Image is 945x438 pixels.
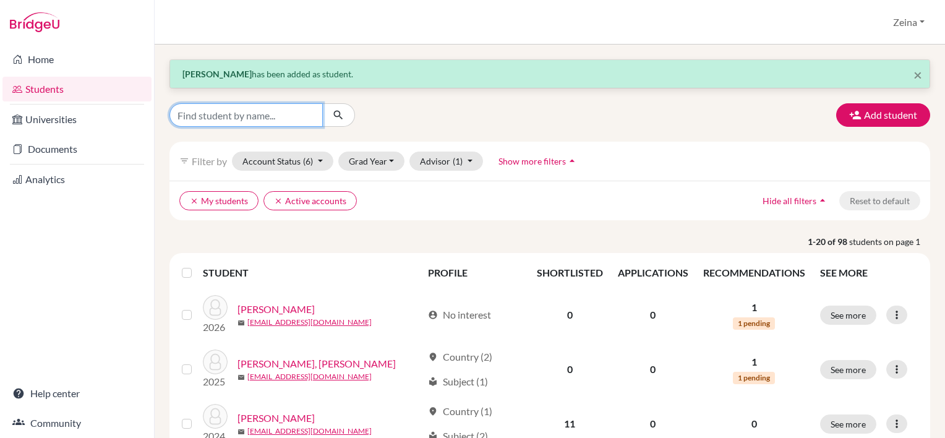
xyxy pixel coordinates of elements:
[813,258,925,288] th: SEE MORE
[179,156,189,166] i: filter_list
[696,258,813,288] th: RECOMMENDATIONS
[303,156,313,166] span: (6)
[247,426,372,437] a: [EMAIL_ADDRESS][DOMAIN_NAME]
[203,374,228,389] p: 2025
[237,411,315,426] a: [PERSON_NAME]
[179,191,259,210] button: clearMy students
[169,103,323,127] input: Find student by name...
[190,197,199,205] i: clear
[182,69,252,79] strong: [PERSON_NAME]
[808,235,849,248] strong: 1-20 of 98
[192,155,227,167] span: Filter by
[529,342,610,397] td: 0
[237,356,396,371] a: [PERSON_NAME], [PERSON_NAME]
[2,77,152,101] a: Students
[428,404,492,419] div: Country (1)
[263,191,357,210] button: clearActive accounts
[820,414,876,434] button: See more
[274,197,283,205] i: clear
[247,317,372,328] a: [EMAIL_ADDRESS][DOMAIN_NAME]
[428,307,491,322] div: No interest
[816,194,829,207] i: arrow_drop_up
[237,374,245,381] span: mail
[237,428,245,436] span: mail
[763,195,816,206] span: Hide all filters
[428,374,488,389] div: Subject (1)
[2,107,152,132] a: Universities
[610,342,696,397] td: 0
[498,156,566,166] span: Show more filters
[421,258,529,288] th: PROFILE
[203,320,228,335] p: 2026
[338,152,405,171] button: Grad Year
[2,411,152,436] a: Community
[733,372,775,384] span: 1 pending
[428,350,492,364] div: Country (2)
[2,47,152,72] a: Home
[752,191,839,210] button: Hide all filtersarrow_drop_up
[913,67,922,82] button: Close
[237,319,245,327] span: mail
[409,152,483,171] button: Advisor(1)
[2,381,152,406] a: Help center
[203,258,421,288] th: STUDENT
[428,406,438,416] span: location_on
[529,258,610,288] th: SHORTLISTED
[703,354,805,369] p: 1
[2,137,152,161] a: Documents
[232,152,333,171] button: Account Status(6)
[733,317,775,330] span: 1 pending
[182,67,917,80] p: has been added as student.
[820,306,876,325] button: See more
[203,295,228,320] img: Abdel Malak, Mathew
[453,156,463,166] span: (1)
[610,288,696,342] td: 0
[703,300,805,315] p: 1
[887,11,930,34] button: Zeina
[428,352,438,362] span: location_on
[203,404,228,429] img: Abdullah, Ahmed
[247,371,372,382] a: [EMAIL_ADDRESS][DOMAIN_NAME]
[10,12,59,32] img: Bridge-U
[849,235,930,248] span: students on page 1
[820,360,876,379] button: See more
[2,167,152,192] a: Analytics
[203,350,228,374] img: Abdulaziz, Al Jasmi
[610,258,696,288] th: APPLICATIONS
[839,191,920,210] button: Reset to default
[836,103,930,127] button: Add student
[237,302,315,317] a: [PERSON_NAME]
[913,66,922,84] span: ×
[428,310,438,320] span: account_circle
[566,155,578,167] i: arrow_drop_up
[488,152,589,171] button: Show more filtersarrow_drop_up
[428,377,438,387] span: local_library
[703,416,805,431] p: 0
[529,288,610,342] td: 0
